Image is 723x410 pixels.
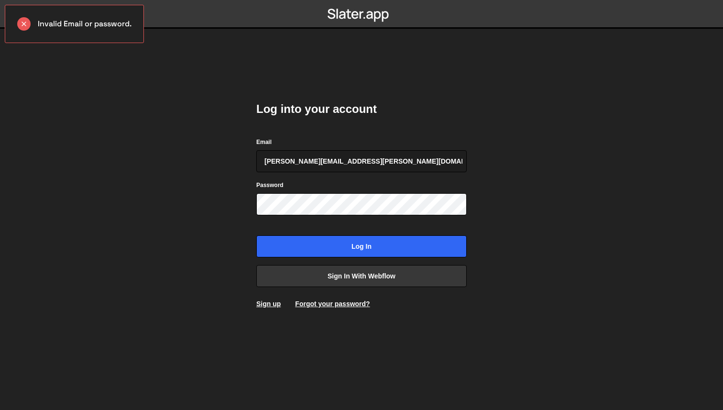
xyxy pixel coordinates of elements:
a: Forgot your password? [295,300,370,308]
label: Password [256,180,284,190]
a: Sign in with Webflow [256,265,467,287]
input: Log in [256,235,467,257]
label: Email [256,137,272,147]
a: Sign up [256,300,281,308]
div: Invalid Email or password. [5,5,144,43]
h2: Log into your account [256,101,467,117]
